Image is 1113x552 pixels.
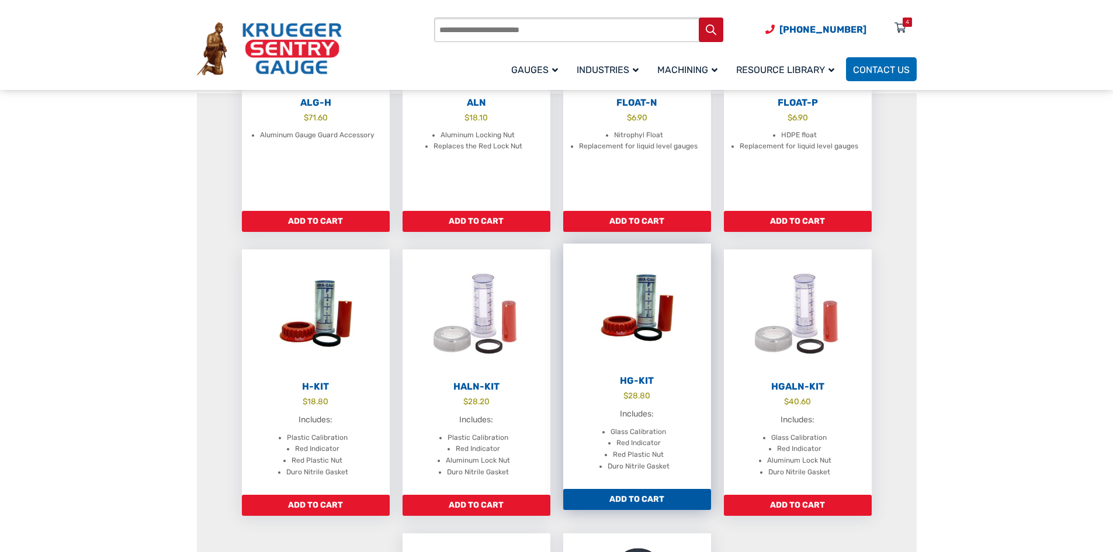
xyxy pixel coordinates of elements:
[563,211,711,232] a: Add to cart: “Float-N”
[575,408,699,421] p: Includes:
[242,97,390,109] h2: ALG-H
[906,18,909,27] div: 4
[765,22,866,37] a: Phone Number (920) 434-8860
[570,55,650,83] a: Industries
[260,130,375,141] li: Aluminum Gauge Guard Accessory
[403,97,550,109] h2: ALN
[563,97,711,109] h2: Float-N
[853,64,910,75] span: Contact Us
[303,397,328,406] bdi: 18.80
[623,391,650,400] bdi: 28.80
[784,397,811,406] bdi: 40.60
[657,64,717,75] span: Machining
[242,249,390,495] a: H-Kit $18.80 Includes: Plastic Calibration Red Indicator Red Plastic Nut Duro Nitrile Gasket
[292,455,342,467] li: Red Plastic Nut
[242,211,390,232] a: Add to cart: “ALG-H”
[464,113,488,122] bdi: 18.10
[303,397,307,406] span: $
[784,397,789,406] span: $
[304,113,328,122] bdi: 71.60
[414,414,539,426] p: Includes:
[463,397,468,406] span: $
[295,443,339,455] li: Red Indicator
[511,64,558,75] span: Gauges
[614,130,663,141] li: Nitrophyl Float
[846,57,917,81] a: Contact Us
[777,443,821,455] li: Red Indicator
[616,438,661,449] li: Red Indicator
[608,461,670,473] li: Duro Nitrile Gasket
[563,244,711,489] a: HG-Kit $28.80 Includes: Glass Calibration Red Indicator Red Plastic Nut Duro Nitrile Gasket
[724,381,872,393] h2: HGALN-Kit
[448,432,508,444] li: Plastic Calibration
[724,97,872,109] h2: Float-P
[456,443,500,455] li: Red Indicator
[242,381,390,393] h2: H-Kit
[446,455,510,467] li: Aluminum Lock Nut
[767,455,831,467] li: Aluminum Lock Nut
[447,467,509,478] li: Duro Nitrile Gasket
[197,22,342,76] img: Krueger Sentry Gauge
[304,113,308,122] span: $
[724,249,872,495] a: HGALN-Kit $40.60 Includes: Glass Calibration Red Indicator Aluminum Lock Nut Duro Nitrile Gasket
[242,495,390,516] a: Add to cart: “H-Kit”
[434,141,522,152] li: Replaces the Red Lock Nut
[740,141,858,152] li: Replacement for liquid level gauges
[724,495,872,516] a: Add to cart: “HGALN-Kit”
[613,449,664,461] li: Red Plastic Nut
[403,211,550,232] a: Add to cart: “ALN”
[403,249,550,495] a: HALN-Kit $28.20 Includes: Plastic Calibration Red Indicator Aluminum Lock Nut Duro Nitrile Gasket
[287,432,348,444] li: Plastic Calibration
[768,467,830,478] li: Duro Nitrile Gasket
[463,397,490,406] bdi: 28.20
[579,141,698,152] li: Replacement for liquid level gauges
[788,113,792,122] span: $
[779,24,866,35] span: [PHONE_NUMBER]
[627,113,632,122] span: $
[563,244,711,372] img: HG-Kit
[724,211,872,232] a: Add to cart: “Float-P”
[736,64,834,75] span: Resource Library
[563,489,711,510] a: Add to cart: “HG-Kit”
[504,55,570,83] a: Gauges
[788,113,808,122] bdi: 6.90
[403,495,550,516] a: Add to cart: “HALN-Kit”
[611,426,666,438] li: Glass Calibration
[577,64,639,75] span: Industries
[736,414,860,426] p: Includes:
[623,391,628,400] span: $
[464,113,469,122] span: $
[441,130,515,141] li: Aluminum Locking Nut
[724,249,872,378] img: HGALN-Kit
[650,55,729,83] a: Machining
[254,414,378,426] p: Includes:
[242,249,390,378] img: H-Kit
[729,55,846,83] a: Resource Library
[781,130,817,141] li: HDPE float
[403,381,550,393] h2: HALN-Kit
[403,249,550,378] img: HALN-Kit
[771,432,827,444] li: Glass Calibration
[286,467,348,478] li: Duro Nitrile Gasket
[563,375,711,387] h2: HG-Kit
[627,113,647,122] bdi: 6.90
